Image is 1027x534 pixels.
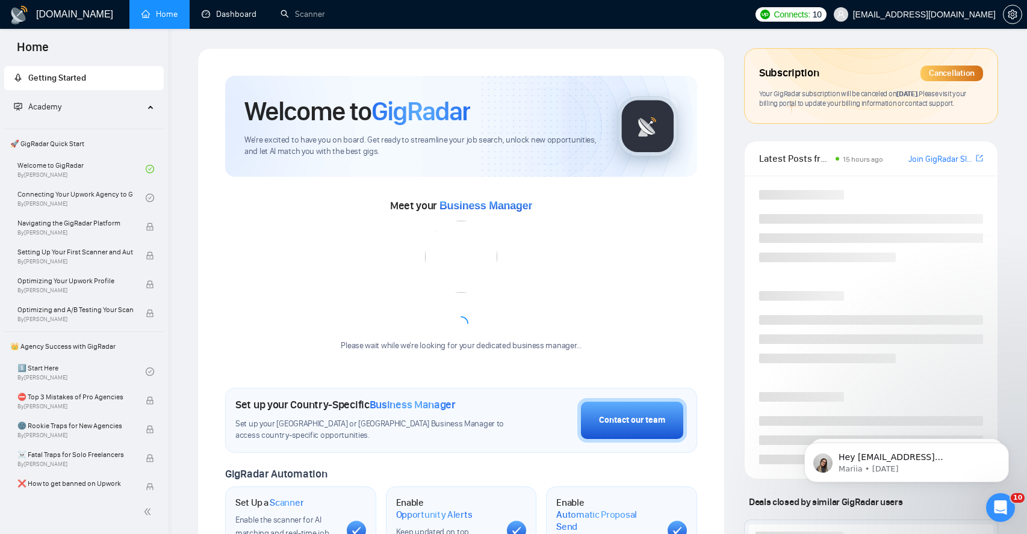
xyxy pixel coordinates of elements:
[1004,10,1022,19] span: setting
[143,506,155,518] span: double-left
[281,9,325,19] a: searchScanner
[28,102,61,112] span: Academy
[146,425,154,434] span: lock
[556,497,658,532] h1: Enable
[17,304,133,316] span: Optimizing and A/B Testing Your Scanner for Better Results
[17,461,133,468] span: By [PERSON_NAME]
[28,73,86,83] span: Getting Started
[759,63,819,84] span: Subscription
[225,467,327,480] span: GigRadar Automation
[976,153,983,164] a: export
[17,420,133,432] span: 🌚 Rookie Traps for New Agencies
[976,153,983,163] span: export
[235,398,456,411] h1: Set up your Country-Specific
[17,275,133,287] span: Optimizing Your Upwork Profile
[141,9,178,19] a: homeHome
[17,403,133,410] span: By [PERSON_NAME]
[52,35,207,236] span: Hey [EMAIL_ADDRESS][DOMAIN_NAME], Looks like your Upwork agency Ditinus Technology – Top-Rated So...
[17,185,146,211] a: Connecting Your Upwork Agency to GigRadarBy[PERSON_NAME]
[1011,493,1025,503] span: 10
[17,358,146,385] a: 1️⃣ Start HereBy[PERSON_NAME]
[52,46,208,57] p: Message from Mariia, sent 1d ago
[887,89,919,98] span: on
[270,497,303,509] span: Scanner
[390,199,532,212] span: Meet your
[759,89,966,108] span: Your GigRadar subscription will be canceled Please visit your billing portal to update your billi...
[146,194,154,202] span: check-circle
[760,10,770,19] img: upwork-logo.png
[146,454,154,462] span: lock
[14,102,61,112] span: Academy
[146,483,154,491] span: lock
[5,334,163,358] span: 👑 Agency Success with GigRadar
[425,221,497,293] img: error
[146,309,154,318] span: lock
[837,10,845,19] span: user
[146,280,154,289] span: lock
[371,95,470,127] span: GigRadar
[986,493,1015,522] iframe: Intercom live chat
[244,135,598,158] span: We're excited to have you on board. Get ready to streamline your job search, unlock new opportuni...
[146,165,154,173] span: check-circle
[146,222,154,231] span: lock
[843,155,883,164] span: 15 hours ago
[17,246,133,258] span: Setting Up Your First Scanner and Auto-Bidder
[17,229,133,236] span: By [PERSON_NAME]
[7,38,58,64] span: Home
[1003,10,1022,19] a: setting
[17,258,133,265] span: By [PERSON_NAME]
[244,95,470,127] h1: Welcome to
[146,396,154,405] span: lock
[396,509,473,521] span: Opportunity Alerts
[556,509,658,532] span: Automatic Proposal Send
[451,313,471,334] span: loading
[235,497,303,509] h1: Set Up a
[774,8,810,21] span: Connects:
[599,414,665,427] div: Contact our team
[896,89,919,98] span: [DATE] .
[14,102,22,111] span: fund-projection-screen
[439,200,532,212] span: Business Manager
[17,489,133,497] span: By [PERSON_NAME]
[14,73,22,82] span: rocket
[334,340,588,352] div: Please wait while we're looking for your dedicated business manager...
[744,491,907,512] span: Deals closed by similar GigRadar users
[10,5,29,25] img: logo
[17,432,133,439] span: By [PERSON_NAME]
[396,497,498,520] h1: Enable
[759,151,832,166] span: Latest Posts from the GigRadar Community
[17,156,146,182] a: Welcome to GigRadarBy[PERSON_NAME]
[813,8,822,21] span: 10
[786,417,1027,502] iframe: Intercom notifications message
[577,398,687,443] button: Contact our team
[618,96,678,156] img: gigradar-logo.png
[17,217,133,229] span: Navigating the GigRadar Platform
[146,367,154,376] span: check-circle
[920,66,983,81] div: Cancellation
[146,251,154,260] span: lock
[5,132,163,156] span: 🚀 GigRadar Quick Start
[17,391,133,403] span: ⛔ Top 3 Mistakes of Pro Agencies
[4,66,164,90] li: Getting Started
[17,316,133,323] span: By [PERSON_NAME]
[17,449,133,461] span: ☠️ Fatal Traps for Solo Freelancers
[235,419,506,441] span: Set up your [GEOGRAPHIC_DATA] or [GEOGRAPHIC_DATA] Business Manager to access country-specific op...
[17,477,133,489] span: ❌ How to get banned on Upwork
[17,287,133,294] span: By [PERSON_NAME]
[908,153,973,166] a: Join GigRadar Slack Community
[202,9,256,19] a: dashboardDashboard
[1003,5,1022,24] button: setting
[370,398,456,411] span: Business Manager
